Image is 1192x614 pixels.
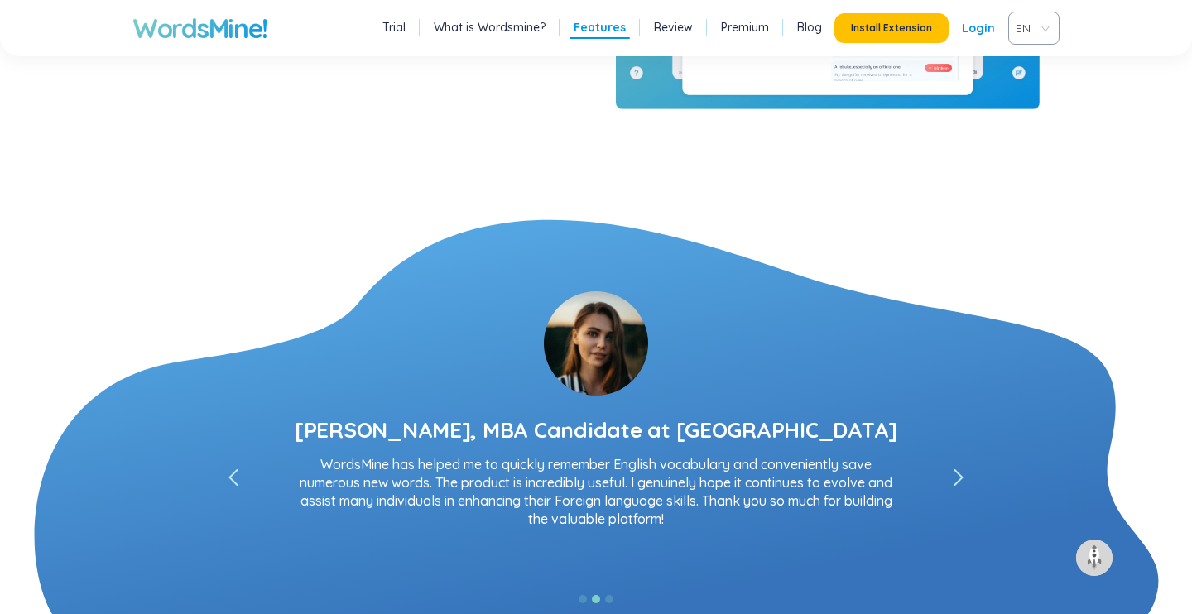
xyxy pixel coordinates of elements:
a: Login [962,13,995,43]
a: Trial [382,19,406,36]
a: Review [654,19,693,36]
a: What is Wordsmine? [434,19,546,36]
button: 3 [605,595,613,603]
button: 2 [592,595,600,603]
span: Install Extension [851,22,932,35]
span: VIE [1016,16,1045,41]
a: WordsMine! [132,12,267,45]
button: 1 [579,595,587,603]
span: left [954,469,964,487]
a: Premium [721,19,769,36]
button: Install Extension [834,13,949,43]
a: Features [574,19,626,36]
img: to top [1081,544,1108,571]
a: Blog [797,19,822,36]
